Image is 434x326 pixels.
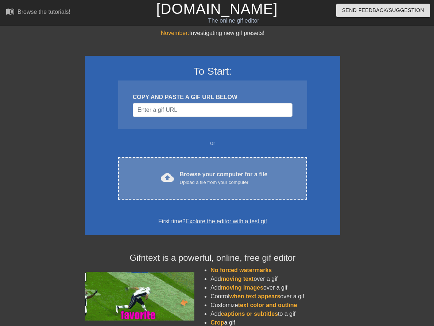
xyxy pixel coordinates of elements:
li: Customize [210,301,340,310]
div: Browse the tutorials! [18,9,70,15]
span: captions or subtitles [221,311,278,317]
span: when text appears [229,293,280,299]
span: moving images [221,284,263,291]
a: Browse the tutorials! [6,7,70,18]
span: moving text [221,276,254,282]
button: Send Feedback/Suggestion [336,4,430,17]
span: No forced watermarks [210,267,272,273]
li: Add over a gif [210,283,340,292]
span: cloud_upload [161,171,174,184]
span: November: [161,30,189,36]
li: Control over a gif [210,292,340,301]
span: Send Feedback/Suggestion [342,6,424,15]
div: COPY AND PASTE A GIF URL BELOW [133,93,292,102]
div: Browse your computer for a file [180,170,268,186]
span: text color and outline [238,302,297,308]
div: Investigating new gif presets! [85,29,340,38]
div: Upload a file from your computer [180,179,268,186]
input: Username [133,103,292,117]
a: [DOMAIN_NAME] [156,1,278,17]
li: Add to a gif [210,310,340,318]
span: Crop [210,319,224,326]
span: menu_book [6,7,15,16]
h3: To Start: [94,65,331,78]
h4: Gifntext is a powerful, online, free gif editor [85,253,340,263]
div: The online gif editor [148,16,319,25]
div: First time? [94,217,331,226]
a: Explore the editor with a test gif [186,218,267,224]
img: football_small.gif [85,272,194,321]
li: Add over a gif [210,275,340,283]
div: or [104,139,321,148]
